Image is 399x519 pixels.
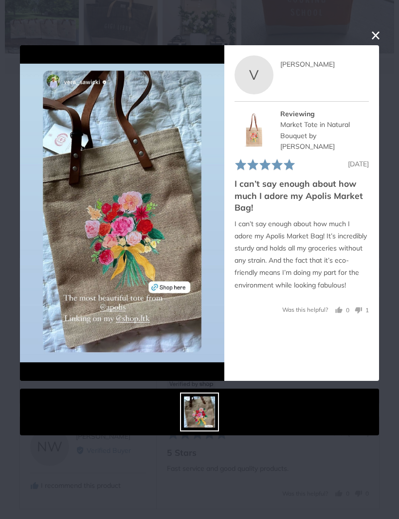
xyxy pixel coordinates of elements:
[235,218,369,291] p: I can’t say enough about how much I adore my Apolis Market Bag! It’s incredibly sturdy and holds ...
[282,306,328,313] span: Was this helpful?
[235,55,273,94] div: V
[235,108,273,147] img: Market Tote in Natural Bouquet by Amy Logsdon
[348,160,369,169] span: [DATE]
[370,30,381,41] button: close this modal window
[20,64,224,362] img: Customer image
[335,305,349,315] button: Yes
[351,305,369,315] button: No
[280,121,350,151] a: Market Tote in Natural Bouquet by [PERSON_NAME]
[235,178,369,214] h2: I can’t say enough about how much I adore my Apolis Market Bag!
[280,60,335,69] span: [PERSON_NAME]
[280,108,369,119] div: Reviewing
